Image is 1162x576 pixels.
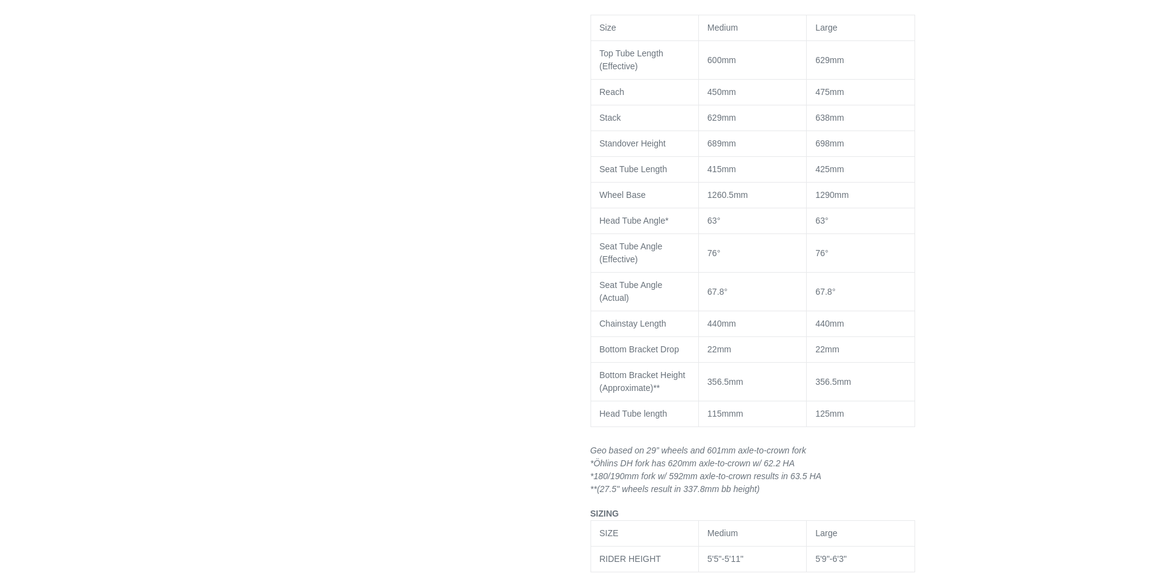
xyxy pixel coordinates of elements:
span: Seat Tube Angle (Actual) [600,280,663,303]
span: 125mm [815,409,844,419]
span: 698mm [815,138,844,148]
span: 415mm [707,164,736,174]
div: RIDER HEIGHT [600,553,690,566]
span: 638mm [815,113,844,123]
span: Standover Height [600,138,666,148]
div: Large [815,527,905,540]
span: Head Tube Angle* [600,216,669,225]
span: Large [815,23,837,32]
div: 5'5"-5'11" [707,553,798,566]
span: 76° [815,248,828,258]
span: 76° [707,248,720,258]
span: 425mm [815,164,844,174]
span: 450mm [707,87,736,97]
span: Bottom Bracket Height (Approximate)** [600,370,685,393]
span: Seat Tube Length [600,164,668,174]
span: 629mm [707,113,736,123]
em: **(27.5" wheels result in 337.8mm bb height) [590,484,760,494]
span: 67.8° [707,287,728,297]
span: 689mm [707,138,736,148]
span: 440mm [707,319,736,328]
span: 22mm [707,344,731,354]
span: 63° [815,216,828,225]
div: Medium [707,527,798,540]
span: Wheel Base [600,190,646,200]
span: 22mm [815,344,839,354]
span: 629mm [815,55,844,65]
span: 1260.5mm [707,190,748,200]
span: 475mm [815,87,844,97]
span: 67.8° [815,287,836,297]
span: 440mm [815,319,844,328]
span: Reach [600,87,624,97]
em: * 180/190mm fork w/ 592mm axle-to-crown results in 63.5 HA [590,471,821,481]
div: SIZE [600,527,690,540]
span: Size [600,23,616,32]
span: 356.5mm [707,377,743,387]
span: Chainstay Length [600,319,666,328]
span: 115mmm [707,409,743,419]
em: Geo based on 29” wheels and 601mm axle-to-crown fork [590,445,807,455]
span: Bottom Bracket Drop [600,344,679,354]
span: 600mm [707,55,736,65]
span: Medium [707,23,738,32]
span: Stack [600,113,621,123]
span: Top Tube Length (Effective) [600,48,663,71]
span: Seat Tube Angle (Effective) [600,241,663,264]
b: SIZING [590,509,619,518]
div: 5'9"-6'3" [815,553,905,566]
span: Head Tube length [600,409,668,419]
span: 63° [707,216,720,225]
span: 1290mm [815,190,848,200]
span: 356.5mm [815,377,851,387]
em: *Öhlins DH fork has 620mm axle-to-crown w/ 62.2 HA [590,458,795,468]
